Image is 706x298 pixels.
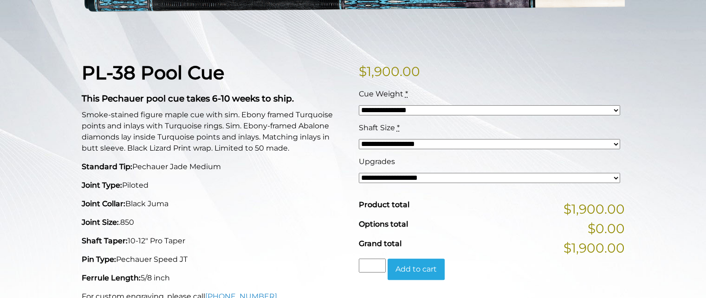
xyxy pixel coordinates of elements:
[82,109,348,154] p: Smoke-stained figure maple cue with sim. Ebony framed Turquoise points and inlays with Turquoise ...
[82,254,348,265] p: Pechauer Speed JT
[359,89,403,98] span: Cue Weight
[82,273,141,282] strong: Ferrule Length:
[82,199,125,208] strong: Joint Collar:
[82,180,348,191] p: Piloted
[82,235,348,247] p: 10-12" Pro Taper
[359,63,420,79] bdi: 1,900.00
[82,181,122,190] strong: Joint Type:
[82,273,348,284] p: 5/8 inch
[82,198,348,209] p: Black Juma
[82,255,116,264] strong: Pin Type:
[405,89,408,98] abbr: required
[588,219,625,238] span: $0.00
[82,217,348,228] p: .850
[82,61,224,84] strong: PL-38 Pool Cue
[359,63,367,79] span: $
[397,123,400,132] abbr: required
[564,199,625,219] span: $1,900.00
[82,161,348,172] p: Pechauer Jade Medium
[359,200,409,209] span: Product total
[359,259,386,273] input: Product quantity
[564,238,625,258] span: $1,900.00
[359,239,402,248] span: Grand total
[359,123,395,132] span: Shaft Size
[359,157,395,166] span: Upgrades
[82,236,128,245] strong: Shaft Taper:
[82,93,294,104] strong: This Pechauer pool cue takes 6-10 weeks to ship.
[82,162,132,171] strong: Standard Tip:
[388,259,445,280] button: Add to cart
[359,220,408,228] span: Options total
[82,218,119,227] strong: Joint Size:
